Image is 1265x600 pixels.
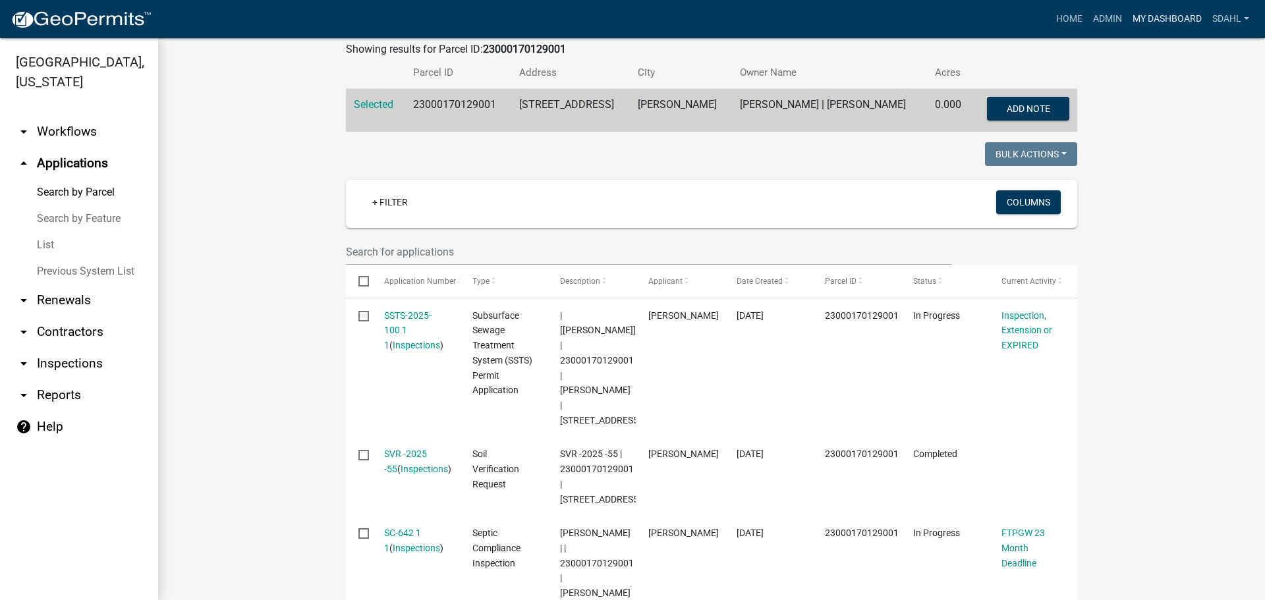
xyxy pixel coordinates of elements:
i: arrow_drop_down [16,356,32,371]
th: City [630,57,731,88]
datatable-header-cell: Date Created [724,265,812,297]
span: In Progress [913,310,960,321]
datatable-header-cell: Current Activity [989,265,1077,297]
i: arrow_drop_down [16,292,32,308]
datatable-header-cell: Application Number [371,265,459,297]
button: Bulk Actions [985,142,1077,166]
i: arrow_drop_down [16,124,32,140]
input: Search for applications [346,238,952,265]
strong: 23000170129001 [483,43,566,55]
td: [STREET_ADDRESS] [511,89,630,132]
span: Status [913,277,936,286]
datatable-header-cell: Status [901,265,989,297]
a: Inspections [401,464,448,474]
span: Type [472,277,490,286]
a: Inspection, Extension or EXPIRED [1001,310,1052,351]
div: ( ) [384,447,447,477]
datatable-header-cell: Select [346,265,371,297]
span: 23000170129001 [825,449,899,459]
button: Add Note [987,97,1069,121]
span: Application Number [384,277,456,286]
div: Showing results for Parcel ID: [346,41,1077,57]
span: 23000170129001 [825,528,899,538]
div: ( ) [384,526,447,556]
button: Columns [996,190,1061,214]
span: In Progress [913,528,960,538]
th: Owner Name [732,57,927,88]
i: arrow_drop_down [16,387,32,403]
datatable-header-cell: Parcel ID [812,265,901,297]
span: Emma Swenson | | 23000170129001 | NORMAN SCHULKE [560,528,634,598]
th: Address [511,57,630,88]
th: Acres [927,57,972,88]
span: Current Activity [1001,277,1056,286]
div: ( ) [384,308,447,353]
span: Add Note [1006,103,1050,114]
span: Septic Compliance Inspection [472,528,520,568]
a: sdahl [1207,7,1254,32]
span: | [Brittany Tollefson] | 23000170129001 | NORMAN SCHULKE | 19299 540TH AVE [560,310,641,425]
span: 23000170129001 [825,310,899,321]
span: Timothy Clarence Propst [648,449,719,459]
span: SVR -2025 -55 | 23000170129001 | 19299 540TH AVE [560,449,641,504]
datatable-header-cell: Description [548,265,636,297]
a: Inspections [393,543,440,553]
span: Subsurface Sewage Treatment System (SSTS) Permit Application [472,310,532,396]
a: SVR -2025 -55 [384,449,427,474]
a: Selected [354,98,393,111]
td: 23000170129001 [405,89,511,132]
a: SSTS-2025-100 1 1 [384,310,432,351]
td: 0.000 [927,89,972,132]
a: Inspections [393,340,440,350]
span: Date Created [737,277,783,286]
i: arrow_drop_up [16,155,32,171]
span: 10/23/2024 [737,528,764,538]
td: [PERSON_NAME] | [PERSON_NAME] [732,89,927,132]
span: 05/06/2025 [737,449,764,459]
i: arrow_drop_down [16,324,32,340]
a: FTPGW 23 Month Deadline [1001,528,1045,568]
a: My Dashboard [1127,7,1207,32]
datatable-header-cell: Applicant [636,265,724,297]
span: Timothy Clarence Propst [648,310,719,321]
span: Parcel ID [825,277,857,286]
datatable-header-cell: Type [459,265,548,297]
a: SC-642 1 1 [384,528,421,553]
span: 05/16/2025 [737,310,764,321]
td: [PERSON_NAME] [630,89,731,132]
th: Parcel ID [405,57,511,88]
i: help [16,419,32,435]
span: Brett Anderson [648,528,719,538]
a: Home [1051,7,1088,32]
span: Soil Verification Request [472,449,519,489]
a: + Filter [362,190,418,214]
span: Applicant [648,277,683,286]
span: Description [560,277,600,286]
span: Completed [913,449,957,459]
a: Admin [1088,7,1127,32]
